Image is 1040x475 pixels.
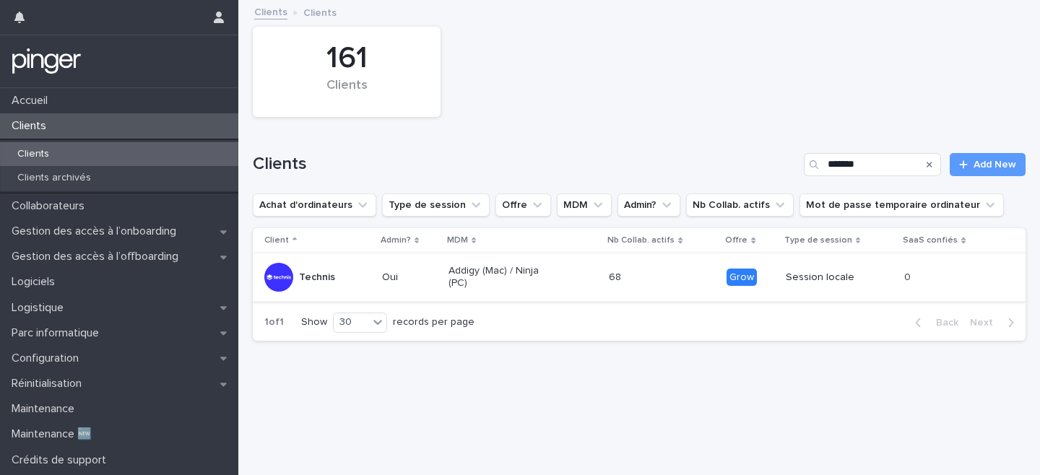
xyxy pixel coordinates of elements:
div: Grow [727,269,757,287]
tr: TechnisOuiAddigy (Mac) / Ninja (PC)6868 GrowSession locale00 [253,253,1026,302]
p: SaaS confiés [903,232,958,248]
a: Clients [254,3,287,19]
p: Gestion des accès à l’onboarding [6,225,188,238]
p: Clients [303,4,337,19]
img: mTgBEunGTSyRkCgitkcU [12,47,82,76]
p: Clients [6,148,61,160]
p: Parc informatique [6,326,110,340]
div: Clients [277,78,416,108]
button: Next [964,316,1026,329]
p: 1 of 1 [253,305,295,340]
p: Logiciels [6,275,66,289]
p: Réinitialisation [6,377,93,391]
p: 68 [609,269,624,284]
p: Show [301,316,327,328]
p: Oui [382,271,437,284]
input: Search [804,153,941,176]
div: 161 [277,40,416,77]
button: MDM [557,193,612,217]
button: Mot de passe temporaire ordinateur [799,193,1004,217]
p: Session locale [786,271,889,284]
div: 30 [334,315,368,330]
p: Maintenance 🆕 [6,427,103,441]
p: Accueil [6,94,59,108]
p: Gestion des accès à l’offboarding [6,250,190,263]
p: Configuration [6,352,90,365]
p: Logistique [6,301,75,315]
span: Back [927,318,958,328]
p: Clients [6,119,58,133]
p: Nb Collab. actifs [607,232,675,248]
span: Add New [974,160,1016,170]
p: Technis [299,271,335,284]
p: MDM [447,232,468,248]
p: Clients archivés [6,172,103,184]
button: Admin? [617,193,680,217]
p: Type de session [784,232,852,248]
p: Offre [725,232,747,248]
button: Offre [495,193,551,217]
h1: Clients [253,154,798,175]
p: Addigy (Mac) / Ninja (PC) [448,265,552,289]
a: Add New [950,153,1026,176]
button: Type de session [382,193,490,217]
p: 0 [904,269,914,284]
p: Crédits de support [6,453,118,467]
p: Client [264,232,289,248]
span: Next [970,318,1002,328]
button: Achat d'ordinateurs [253,193,376,217]
p: Admin? [381,232,411,248]
p: Collaborateurs [6,199,96,213]
p: records per page [393,316,474,328]
button: Back [903,316,964,329]
button: Nb Collab. actifs [686,193,794,217]
p: Maintenance [6,402,86,416]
